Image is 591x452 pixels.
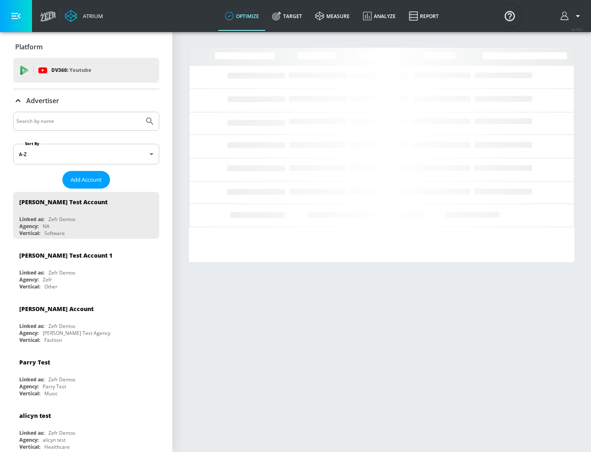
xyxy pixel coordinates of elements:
[19,429,44,436] div: Linked as:
[26,96,59,105] p: Advertiser
[62,171,110,189] button: Add Account
[19,305,94,313] div: [PERSON_NAME] Account
[13,299,159,346] div: [PERSON_NAME] AccountLinked as:Zefr DemosAgency:[PERSON_NAME] Test AgencyVertical:Fashion
[44,230,65,237] div: Software
[402,1,445,31] a: Report
[43,223,50,230] div: NA
[43,276,52,283] div: Zefr
[19,436,39,443] div: Agency:
[51,66,91,75] p: DV360:
[13,352,159,399] div: Parry TestLinked as:Zefr DemosAgency:Parry TestVertical:Music
[48,323,76,330] div: Zefr Demos
[48,269,76,276] div: Zefr Demos
[356,1,402,31] a: Analyze
[571,27,583,32] span: v 4.19.0
[13,245,159,292] div: [PERSON_NAME] Test Account 1Linked as:Zefr DemosAgency:ZefrVertical:Other
[71,175,102,184] span: Add Account
[19,330,39,337] div: Agency:
[19,376,44,383] div: Linked as:
[19,383,39,390] div: Agency:
[19,276,39,283] div: Agency:
[19,323,44,330] div: Linked as:
[15,42,43,51] p: Platform
[80,12,103,20] div: Atrium
[13,144,159,164] div: A-Z
[309,1,356,31] a: measure
[19,230,40,237] div: Vertical:
[19,358,50,366] div: Parry Test
[16,116,141,127] input: Search by name
[43,436,66,443] div: alicyn test
[13,89,159,112] div: Advertiser
[13,35,159,58] div: Platform
[44,283,57,290] div: Other
[19,223,39,230] div: Agency:
[19,443,40,450] div: Vertical:
[266,1,309,31] a: Target
[13,192,159,239] div: [PERSON_NAME] Test AccountLinked as:Zefr DemosAgency:NAVertical:Software
[19,412,51,420] div: alicyn test
[43,330,110,337] div: [PERSON_NAME] Test Agency
[19,337,40,344] div: Vertical:
[19,269,44,276] div: Linked as:
[19,283,40,290] div: Vertical:
[69,66,91,74] p: Youtube
[48,376,76,383] div: Zefr Demos
[43,383,66,390] div: Parry Test
[48,429,76,436] div: Zefr Demos
[48,216,76,223] div: Zefr Demos
[44,337,62,344] div: Fashion
[19,216,44,223] div: Linked as:
[44,390,58,397] div: Music
[19,251,112,259] div: [PERSON_NAME] Test Account 1
[19,198,108,206] div: [PERSON_NAME] Test Account
[19,390,40,397] div: Vertical:
[218,1,266,31] a: optimize
[13,58,159,83] div: DV360: Youtube
[498,4,521,27] button: Open Resource Center
[23,141,41,146] label: Sort By
[65,10,103,22] a: Atrium
[44,443,70,450] div: Healthcare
